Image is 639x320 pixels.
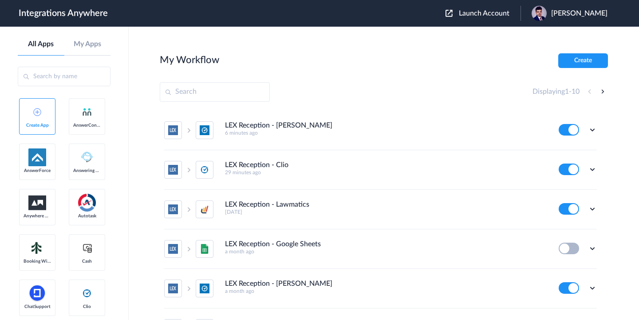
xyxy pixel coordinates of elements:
button: Create [558,53,608,68]
span: ChatSupport [24,304,51,309]
h5: 29 minutes ago [225,169,547,176]
h4: LEX Reception - [PERSON_NAME] [225,280,332,288]
h4: LEX Reception - Google Sheets [225,240,321,248]
span: [PERSON_NAME] [551,9,607,18]
a: All Apps [18,40,64,48]
h4: LEX Reception - Clio [225,161,288,169]
span: Create App [24,123,51,128]
a: My Apps [64,40,111,48]
img: chatsupport-icon.svg [28,284,46,302]
img: 6cb3bdef-2cb1-4bb6-a8e6-7bc585f3ab5e.jpeg [532,6,547,21]
span: AnswerConnect [73,123,101,128]
span: Booking Widget [24,259,51,264]
span: Answering Service [73,168,101,173]
h5: a month ago [225,288,547,294]
img: af-app-logo.svg [28,148,46,166]
img: add-icon.svg [33,108,41,116]
h5: a month ago [225,248,547,255]
img: clio-logo.svg [82,288,92,299]
button: Launch Account [446,9,521,18]
input: Search by name [18,67,110,86]
span: Autotask [73,213,101,219]
h5: 6 minutes ago [225,130,547,136]
input: Search [160,82,270,102]
span: AnswerForce [24,168,51,173]
img: aww.png [28,196,46,210]
h1: Integrations Anywhere [19,8,108,19]
img: Answering_service.png [78,148,96,166]
img: launch-acct-icon.svg [446,10,453,17]
img: autotask.png [78,194,96,212]
span: Launch Account [459,10,509,17]
span: Anywhere Works [24,213,51,219]
img: answerconnect-logo.svg [82,107,92,117]
span: Cash [73,259,101,264]
h4: Displaying - [532,88,580,96]
h4: LEX Reception - [PERSON_NAME] [225,121,332,130]
h4: LEX Reception - Lawmatics [225,200,309,209]
img: cash-logo.svg [82,243,93,253]
span: 10 [572,88,580,95]
span: 1 [565,88,569,95]
h2: My Workflow [160,54,219,66]
h5: [DATE] [225,209,547,215]
img: Setmore_Logo.svg [28,240,46,256]
span: Clio [73,304,101,309]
